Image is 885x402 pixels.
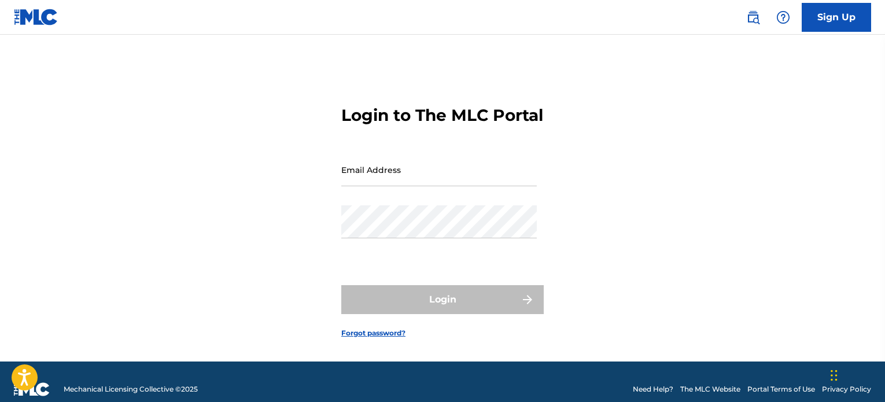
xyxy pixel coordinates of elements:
img: MLC Logo [14,9,58,25]
a: Public Search [742,6,765,29]
a: Sign Up [802,3,871,32]
img: search [746,10,760,24]
a: The MLC Website [680,384,740,394]
img: help [776,10,790,24]
div: Arrastrar [831,358,838,393]
span: Mechanical Licensing Collective © 2025 [64,384,198,394]
a: Privacy Policy [822,384,871,394]
a: Need Help? [633,384,673,394]
img: logo [14,382,50,396]
iframe: Chat Widget [827,346,885,402]
h3: Login to The MLC Portal [341,105,543,126]
a: Portal Terms of Use [747,384,815,394]
a: Forgot password? [341,328,405,338]
div: Help [772,6,795,29]
div: Widget de chat [827,346,885,402]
